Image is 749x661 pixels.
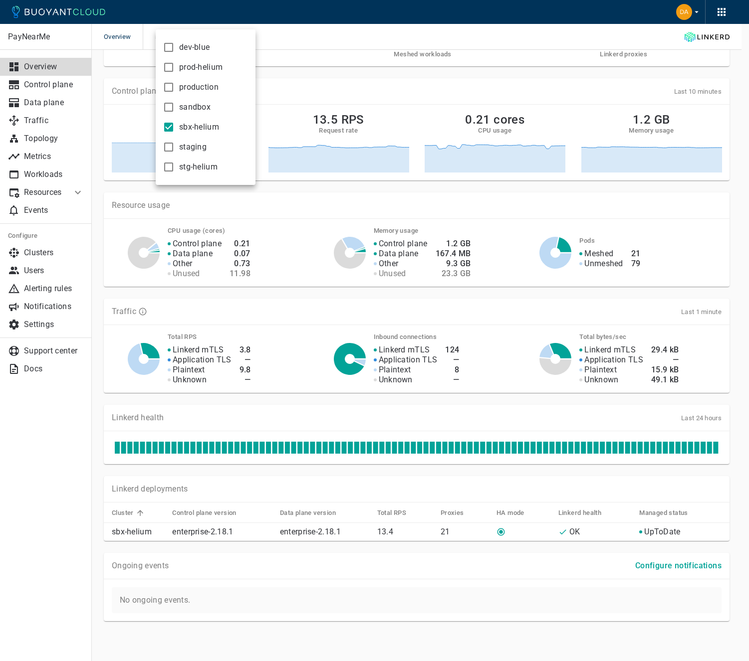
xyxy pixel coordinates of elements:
[179,82,219,92] span: production
[179,122,219,132] span: sbx-helium
[179,62,223,72] span: prod-helium
[179,162,218,172] span: stg-helium
[179,142,207,152] span: staging
[179,42,210,52] span: dev-blue
[179,102,211,112] span: sandbox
